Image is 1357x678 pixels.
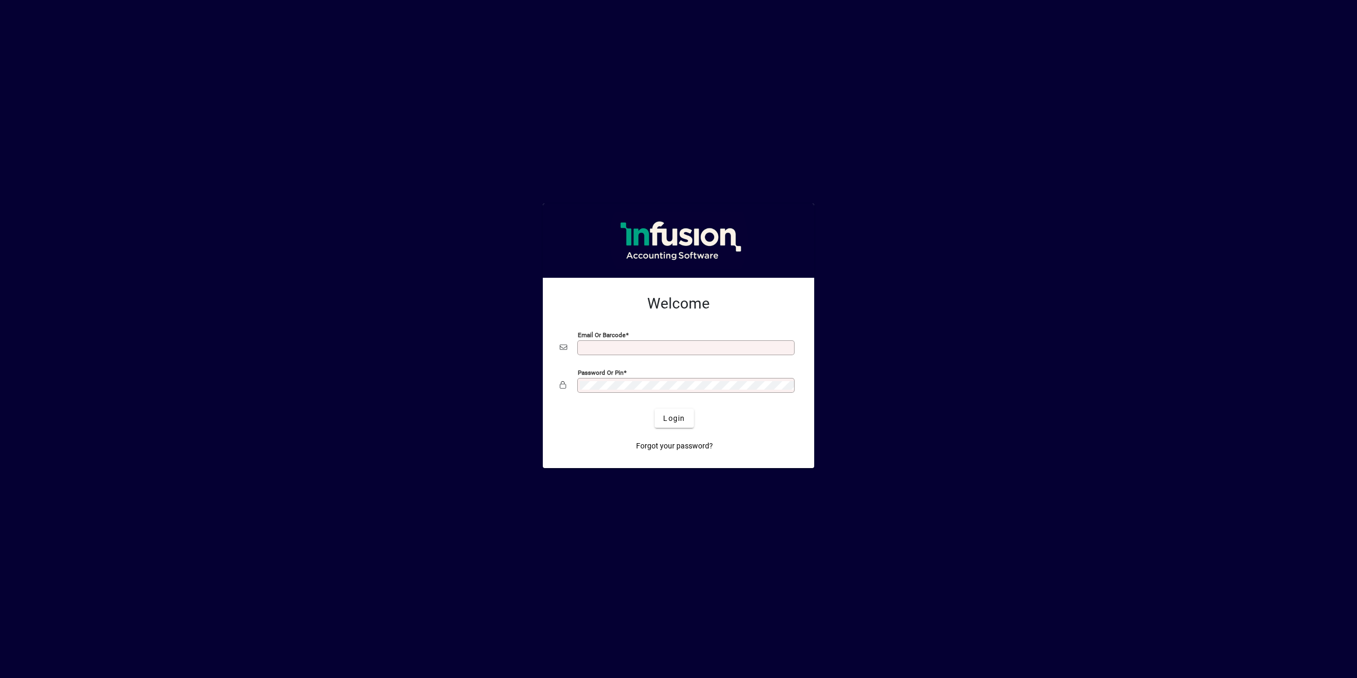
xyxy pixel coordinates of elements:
h2: Welcome [560,295,797,313]
a: Forgot your password? [632,436,717,455]
button: Login [655,409,693,428]
span: Forgot your password? [636,441,713,452]
mat-label: Password or Pin [578,369,623,376]
span: Login [663,413,685,424]
mat-label: Email or Barcode [578,331,625,339]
